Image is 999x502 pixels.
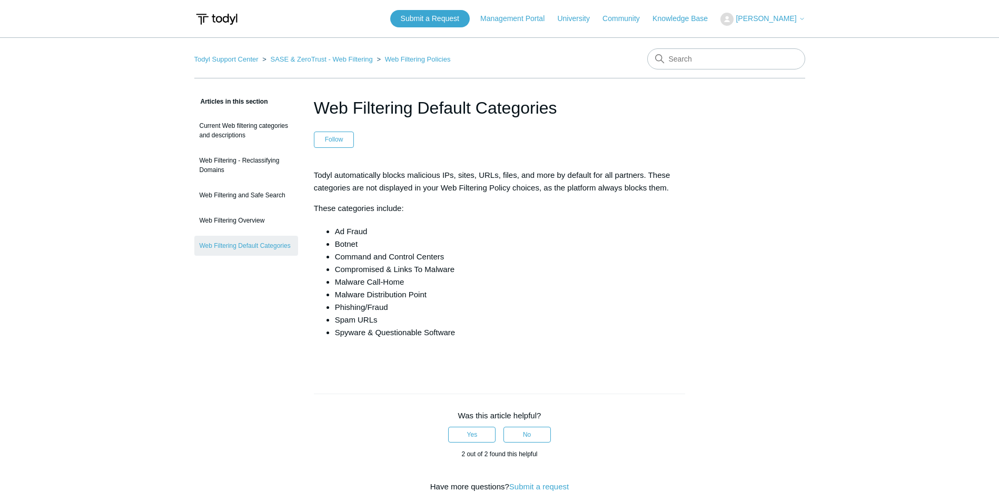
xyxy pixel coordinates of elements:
li: Malware Call-Home [335,276,686,288]
button: This article was helpful [448,427,496,443]
a: Web Filtering and Safe Search [194,185,298,205]
button: This article was not helpful [503,427,551,443]
a: University [557,13,600,24]
button: [PERSON_NAME] [720,13,805,26]
a: Community [602,13,650,24]
a: Submit a request [509,482,569,491]
a: Management Portal [480,13,555,24]
li: Spyware & Questionable Software [335,326,686,339]
a: Web Filtering Default Categories [194,236,298,256]
span: 2 out of 2 found this helpful [461,450,537,458]
a: Submit a Request [390,10,470,27]
li: Botnet [335,238,686,250]
span: Was this article helpful? [458,411,541,420]
span: [PERSON_NAME] [736,14,796,23]
a: Web Filtering Overview [194,210,298,230]
a: Knowledge Base [652,13,718,24]
div: Have more questions? [314,481,686,493]
li: Todyl Support Center [194,55,261,63]
li: Phishing/Fraud [335,301,686,314]
a: Web Filtering - Reclassifying Domains [194,150,298,180]
span: Articles in this section [194,98,268,105]
a: Todyl Support Center [194,55,259,63]
li: Malware Distribution Point [335,288,686,301]
p: Todyl automatically blocks malicious IPs, sites, URLs, files, and more by default for all partner... [314,169,686,194]
input: Search [647,48,805,69]
p: These categories include: [314,202,686,215]
img: Todyl Support Center Help Center home page [194,9,239,29]
h1: Web Filtering Default Categories [314,95,686,121]
li: Compromised & Links To Malware [335,263,686,276]
li: Ad Fraud [335,225,686,238]
li: Command and Control Centers [335,250,686,263]
li: SASE & ZeroTrust - Web Filtering [260,55,374,63]
li: Spam URLs [335,314,686,326]
a: SASE & ZeroTrust - Web Filtering [270,55,372,63]
a: Web Filtering Policies [385,55,451,63]
a: Current Web filtering categories and descriptions [194,116,298,145]
li: Web Filtering Policies [374,55,450,63]
button: Follow Article [314,132,354,147]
